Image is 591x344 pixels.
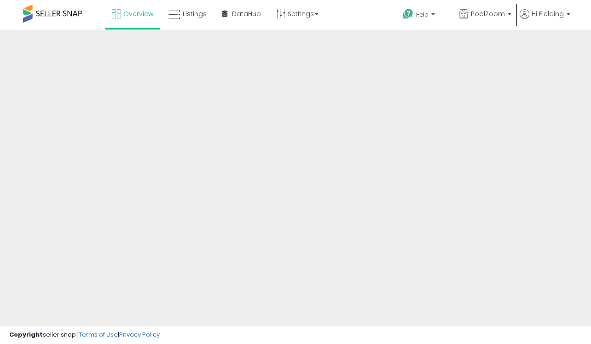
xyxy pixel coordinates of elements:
[416,11,429,18] span: Help
[79,330,118,339] a: Terms of Use
[402,8,414,20] i: Get Help
[119,330,160,339] a: Privacy Policy
[123,9,153,18] span: Overview
[471,9,505,18] span: PoolZoom
[232,9,261,18] span: DataHub
[520,9,570,30] a: Hi Fielding
[9,331,160,339] div: seller snap | |
[395,1,451,30] a: Help
[183,9,207,18] span: Listings
[532,9,564,18] span: Hi Fielding
[9,330,43,339] strong: Copyright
